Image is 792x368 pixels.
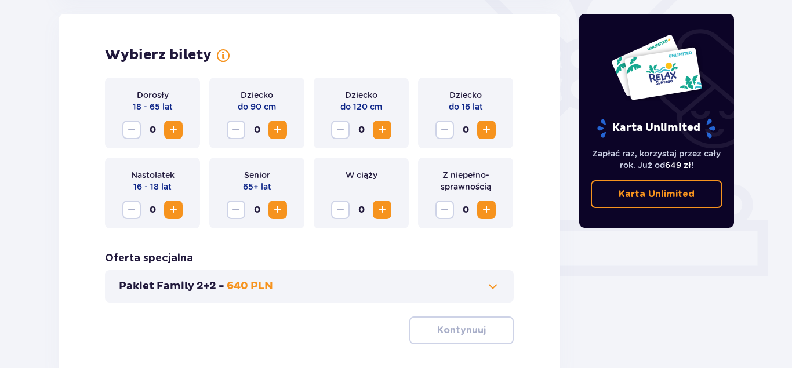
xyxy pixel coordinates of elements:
[591,180,723,208] a: Karta Unlimited
[435,201,454,219] button: Decrease
[133,101,173,112] p: 18 - 65 lat
[131,169,175,181] p: Nastolatek
[619,188,695,201] p: Karta Unlimited
[352,201,370,219] span: 0
[435,121,454,139] button: Decrease
[105,46,212,64] p: Wybierz bilety
[596,118,717,139] p: Karta Unlimited
[456,201,475,219] span: 0
[373,121,391,139] button: Increase
[268,121,287,139] button: Increase
[449,89,482,101] p: Dziecko
[244,169,270,181] p: Senior
[227,201,245,219] button: Decrease
[122,201,141,219] button: Decrease
[331,201,350,219] button: Decrease
[164,201,183,219] button: Increase
[143,121,162,139] span: 0
[105,252,193,265] p: Oferta specjalna
[227,121,245,139] button: Decrease
[268,201,287,219] button: Increase
[591,148,723,171] p: Zapłać raz, korzystaj przez cały rok. Już od !
[143,201,162,219] span: 0
[449,101,483,112] p: do 16 lat
[345,89,377,101] p: Dziecko
[427,169,504,192] p: Z niepełno­sprawnością
[137,89,169,101] p: Dorosły
[248,201,266,219] span: 0
[133,181,172,192] p: 16 - 18 lat
[665,161,691,170] span: 649 zł
[238,101,276,112] p: do 90 cm
[373,201,391,219] button: Increase
[456,121,475,139] span: 0
[248,121,266,139] span: 0
[243,181,271,192] p: 65+ lat
[122,121,141,139] button: Decrease
[437,324,486,337] p: Kontynuuj
[409,316,514,344] button: Kontynuuj
[227,279,273,293] p: 640 PLN
[340,101,382,112] p: do 120 cm
[164,121,183,139] button: Increase
[477,201,496,219] button: Increase
[331,121,350,139] button: Decrease
[119,279,500,293] button: Pakiet Family 2+2 -640 PLN
[241,89,273,101] p: Dziecko
[119,279,224,293] p: Pakiet Family 2+2 -
[352,121,370,139] span: 0
[346,169,377,181] p: W ciąży
[477,121,496,139] button: Increase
